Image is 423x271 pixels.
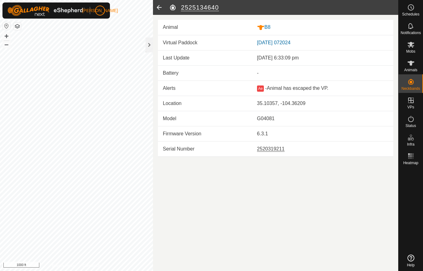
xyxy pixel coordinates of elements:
[265,85,267,91] span: -
[257,54,388,62] div: [DATE] 6:33:09 pm
[257,130,388,138] div: 6.3.1
[158,20,252,35] td: Animal
[402,12,419,16] span: Schedules
[52,263,75,269] a: Privacy Policy
[3,33,10,40] button: +
[267,85,329,91] span: Animal has escaped the VP.
[158,35,252,50] td: Virtual Paddock
[158,126,252,141] td: Firmware Version
[158,65,252,81] td: Battery
[407,105,414,109] span: VPs
[399,252,423,269] a: Help
[7,5,85,16] img: Gallagher Logo
[257,85,264,92] button: Ae
[257,24,388,31] div: B8
[405,124,416,128] span: Status
[158,141,252,156] td: Serial Number
[403,161,418,165] span: Heatmap
[158,50,252,66] td: Last Update
[407,263,415,267] span: Help
[257,100,388,107] div: 35.10357, -104.36209
[257,115,388,122] div: G04081
[407,142,414,146] span: Infra
[401,87,420,90] span: Neckbands
[3,22,10,30] button: Reset Map
[14,23,21,30] button: Map Layers
[401,31,421,35] span: Notifications
[257,69,388,77] div: -
[82,7,118,14] span: [PERSON_NAME]
[257,40,290,45] a: [DATE] 072024
[158,81,252,96] td: Alerts
[83,263,101,269] a: Contact Us
[404,68,417,72] span: Animals
[158,111,252,126] td: Model
[406,50,415,53] span: Mobs
[3,41,10,48] button: –
[158,96,252,111] td: Location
